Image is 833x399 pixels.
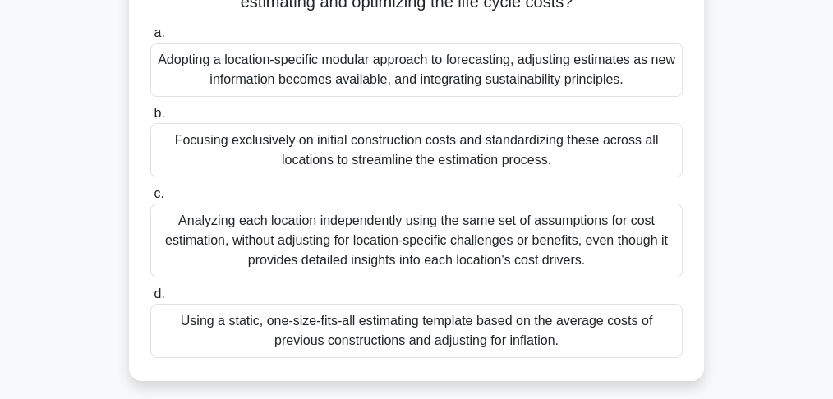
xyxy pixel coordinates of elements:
span: b. [154,106,164,120]
span: d. [154,287,164,300]
div: Analyzing each location independently using the same set of assumptions for cost estimation, with... [150,204,683,277]
div: Focusing exclusively on initial construction costs and standardizing these across all locations t... [150,123,683,177]
span: c. [154,186,163,200]
div: Adopting a location-specific modular approach to forecasting, adjusting estimates as new informat... [150,43,683,97]
div: Using a static, one-size-fits-all estimating template based on the average costs of previous cons... [150,304,683,358]
span: a. [154,25,164,39]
